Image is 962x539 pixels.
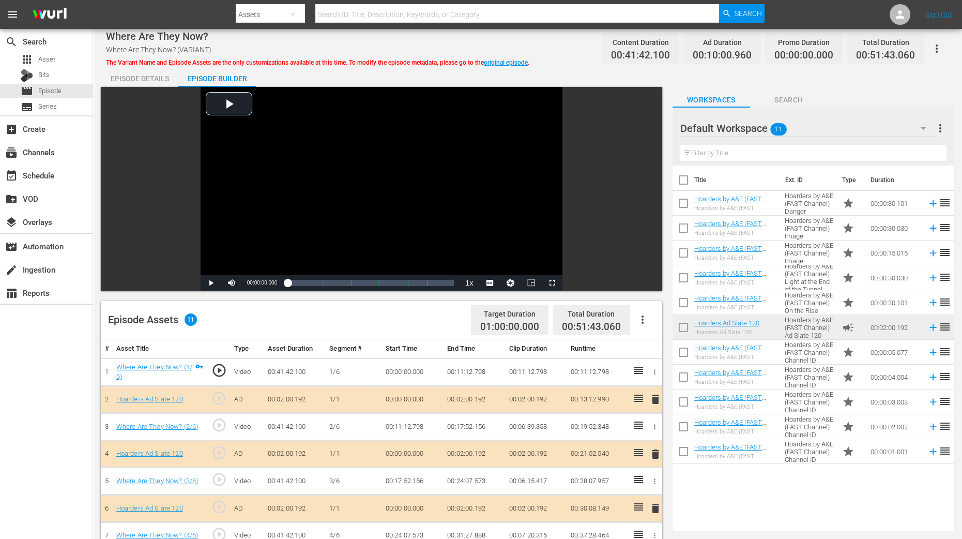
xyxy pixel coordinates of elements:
span: Promo [842,346,854,358]
span: 00:51:43.060 [562,321,621,333]
td: 00:24:07.573 [443,468,505,495]
svg: Add to Episode [927,347,939,358]
svg: Add to Episode [927,371,939,383]
td: 1/1 [325,495,381,522]
div: Video Player [201,87,562,291]
div: Promo Duration [774,35,833,50]
div: Episode Details [101,66,178,91]
td: Hoarders by A&E (FAST Channel) Image [781,241,838,265]
span: reorder [939,271,951,283]
td: 00:30:08.149 [567,495,628,522]
td: 00:02:00.192 [264,495,325,522]
td: Hoarders by A&E (FAST Channel) Danger [781,191,838,216]
td: 00:02:00.192 [505,440,567,468]
span: Bits [38,70,50,80]
span: reorder [939,321,951,333]
th: Duration [864,166,926,194]
th: Clip Duration [505,339,567,358]
span: Promo [842,222,854,234]
span: Search [735,4,762,23]
a: Hoarders by A&E (FAST Channel) Image [694,220,766,235]
span: Episode [38,86,62,96]
span: Promo [842,197,854,209]
span: reorder [939,197,951,209]
div: Hoarders by A&E (FAST Channel) Image [694,230,777,236]
div: Default Workspace [680,114,936,143]
a: Hoarders by A&E (FAST Channel) On the Rise [694,294,766,310]
td: 00:00:30.101 [866,290,923,315]
div: Episode Assets [108,313,197,326]
button: delete [649,501,662,516]
td: 00:00:04.004 [866,365,923,390]
td: Hoarders by A&E (FAST Channel) Light at the End of the Tunnel [781,265,838,290]
td: 00:17:52.156 [443,413,505,441]
a: Hoarders by A&E (FAST Channel) Image [694,245,766,260]
button: Episode Details [101,66,178,87]
span: more_vert [934,122,946,134]
td: 00:00:00.000 [381,358,443,386]
span: Episode [21,85,33,97]
td: 00:00:15.015 [866,241,923,265]
span: reorder [939,370,951,383]
a: Where Are They Now? (4/6) [116,531,198,539]
td: 00:41:42.100 [264,358,325,386]
span: play_circle_outline [211,391,227,406]
span: Series [38,101,57,112]
div: Hoarders by A&E (FAST Channel) Image [694,254,777,261]
span: Promo [842,247,854,259]
td: AD [230,440,264,468]
span: 00:41:42.100 [611,50,670,62]
span: Promo [842,296,854,309]
td: 00:02:00.192 [264,386,325,413]
td: 00:13:12.990 [567,386,628,413]
td: 6 [101,495,112,522]
td: Video [230,358,264,386]
td: 2/6 [325,413,381,441]
div: Hoarders Ad Slate 120 [694,329,759,336]
img: ans4CAIJ8jUAAAAAAAAAAAAAAAAAAAAAAAAgQb4GAAAAAAAAAAAAAAAAAAAAAAAAJMjXAAAAAAAAAAAAAAAAAAAAAAAAgAT5G... [25,3,74,27]
span: 01:00:00.000 [480,321,539,333]
svg: Add to Episode [927,222,939,234]
td: Hoarders by A&E (FAST Channel) On the Rise [781,290,838,315]
td: Hoarders by A&E (FAST Channel) Channel ID [781,340,838,365]
td: 00:00:30.101 [866,191,923,216]
span: Workspaces [673,94,750,107]
button: Episode Builder [178,66,256,87]
a: Where Are They Now? (3/6) [116,477,198,485]
span: delete [649,448,662,460]
td: Hoarders by A&E (FAST Channel) Channel ID [781,365,838,390]
td: 00:00:05.077 [866,340,923,365]
td: AD [230,386,264,413]
span: reorder [939,246,951,259]
svg: Add to Episode [927,198,939,209]
td: 00:00:30.030 [866,265,923,290]
th: Runtime [567,339,628,358]
span: Ad [842,321,854,334]
span: Schedule [5,170,18,182]
a: original episode [484,59,528,66]
td: 00:02:00.192 [505,495,567,522]
th: Type [836,166,864,194]
td: Video [230,468,264,495]
td: 00:11:12.798 [443,358,505,386]
span: Search [750,94,828,107]
td: 00:00:01.001 [866,439,923,464]
div: Hoarders by A&E (FAST Channel) Danger [694,205,777,212]
td: Hoarders by A&E (FAST Channel) Channel ID [781,439,838,464]
div: Content Duration [611,35,670,50]
th: # [101,339,112,358]
td: 00:00:00.000 [381,495,443,522]
a: Hoarders by A&E (FAST Channel) Channel ID [694,394,766,409]
span: menu [6,8,19,21]
button: Picture-in-Picture [521,275,542,291]
span: reorder [939,395,951,408]
a: Hoarders by A&E (FAST Channel) Light at the End of the Tunnel [694,269,774,293]
div: Bits [21,69,33,82]
span: reorder [939,221,951,234]
td: 00:41:42.100 [264,468,325,495]
a: Where Are They Now? (2/6) [116,423,198,430]
svg: Add to Episode [927,446,939,457]
a: Hoarders Ad Slate 120 [116,395,183,403]
th: End Time [443,339,505,358]
td: 00:02:00.192 [866,315,923,340]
